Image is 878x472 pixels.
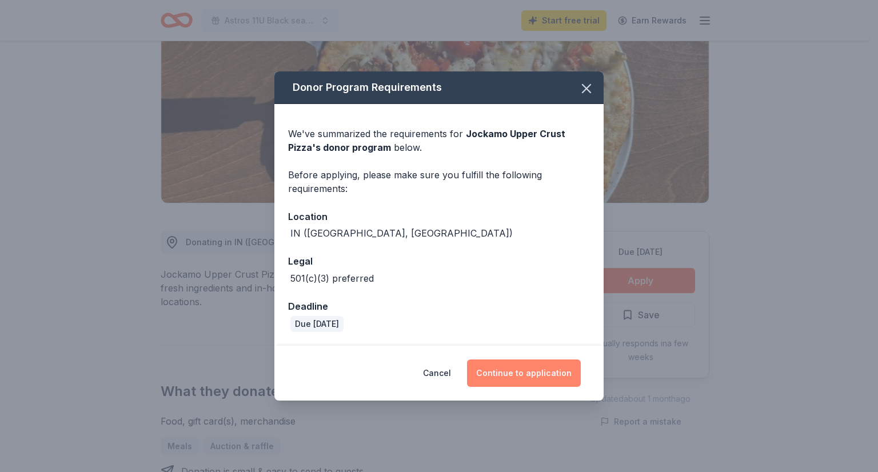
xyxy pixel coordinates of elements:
button: Cancel [423,359,451,387]
div: Location [288,209,590,224]
div: We've summarized the requirements for below. [288,127,590,154]
button: Continue to application [467,359,581,387]
div: Legal [288,254,590,269]
div: IN ([GEOGRAPHIC_DATA], [GEOGRAPHIC_DATA]) [290,226,513,240]
div: Before applying, please make sure you fulfill the following requirements: [288,168,590,195]
div: Donor Program Requirements [274,71,604,104]
div: Deadline [288,299,590,314]
div: Due [DATE] [290,316,344,332]
div: 501(c)(3) preferred [290,271,374,285]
